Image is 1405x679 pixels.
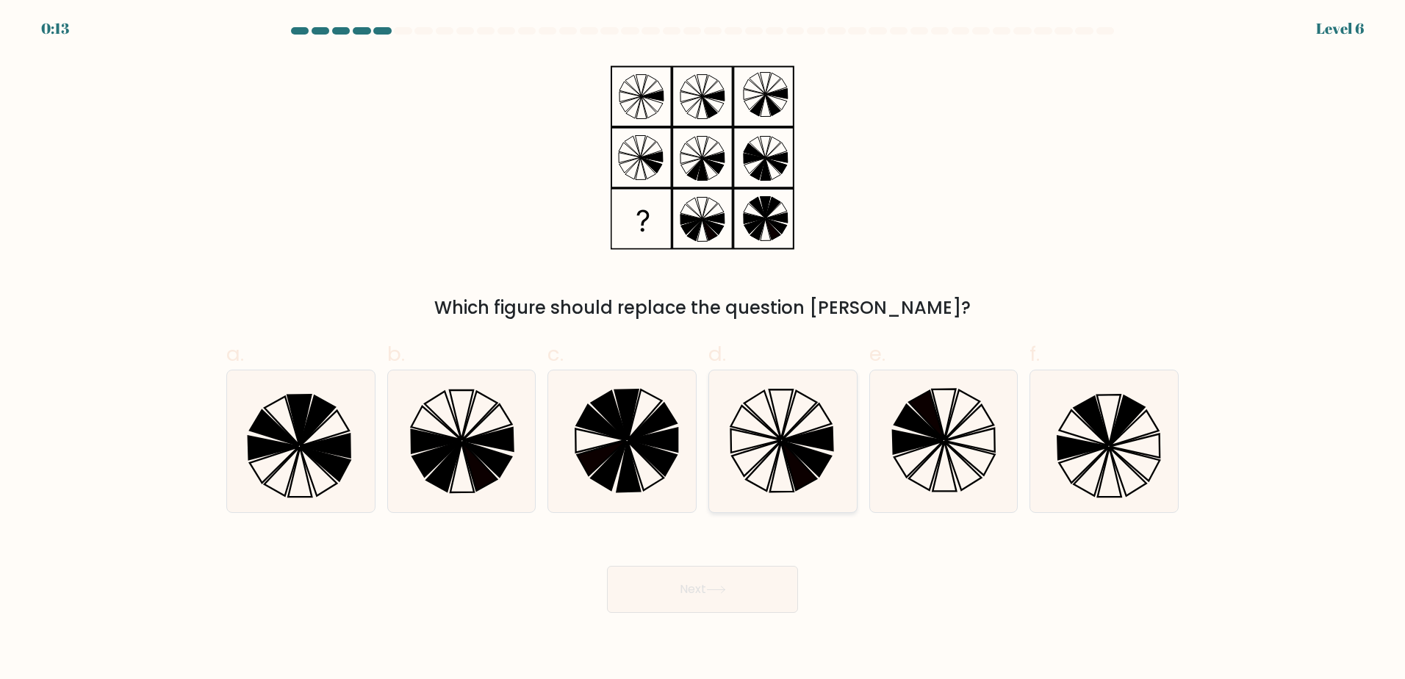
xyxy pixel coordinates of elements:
[708,339,726,368] span: d.
[1316,18,1364,40] div: Level 6
[607,566,798,613] button: Next
[226,339,244,368] span: a.
[387,339,405,368] span: b.
[869,339,885,368] span: e.
[1030,339,1040,368] span: f.
[235,295,1170,321] div: Which figure should replace the question [PERSON_NAME]?
[41,18,69,40] div: 0:13
[547,339,564,368] span: c.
